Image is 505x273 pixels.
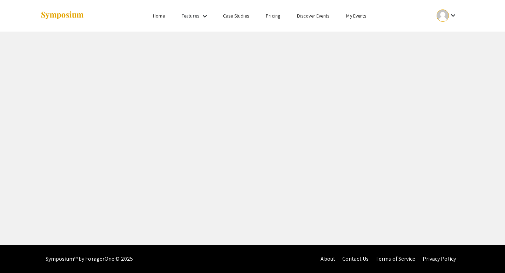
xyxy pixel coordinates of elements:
[342,255,369,262] a: Contact Us
[46,245,133,273] div: Symposium™ by ForagerOne © 2025
[297,13,330,19] a: Discover Events
[266,13,280,19] a: Pricing
[182,13,199,19] a: Features
[153,13,165,19] a: Home
[321,255,335,262] a: About
[376,255,416,262] a: Terms of Service
[201,12,209,20] mat-icon: Expand Features list
[40,11,84,20] img: Symposium by ForagerOne
[423,255,456,262] a: Privacy Policy
[429,8,465,24] button: Expand account dropdown
[449,11,457,20] mat-icon: Expand account dropdown
[346,13,366,19] a: My Events
[475,241,500,268] iframe: Chat
[223,13,249,19] a: Case Studies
